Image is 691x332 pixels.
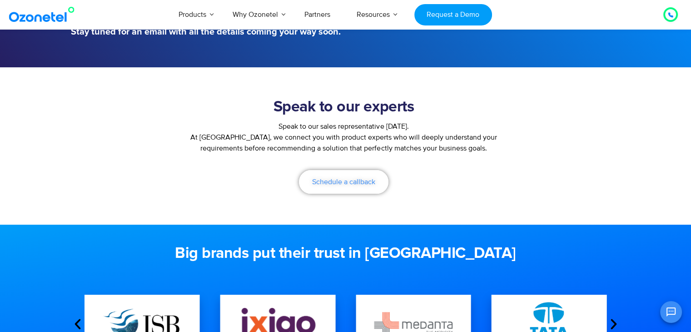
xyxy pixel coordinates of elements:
a: Request a Demo [414,4,492,25]
span: Schedule a callback [312,178,375,186]
div: Speak to our sales representative [DATE]. [183,121,505,132]
h2: Speak to our experts [183,98,505,116]
a: Schedule a callback [299,170,388,194]
h5: Stay tuned for an email with all the details coming your way soon. [71,27,341,36]
button: Open chat [660,301,682,323]
p: At [GEOGRAPHIC_DATA], we connect you with product experts who will deeply understand your require... [183,132,505,154]
h2: Big brands put their trust in [GEOGRAPHIC_DATA] [71,245,621,263]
